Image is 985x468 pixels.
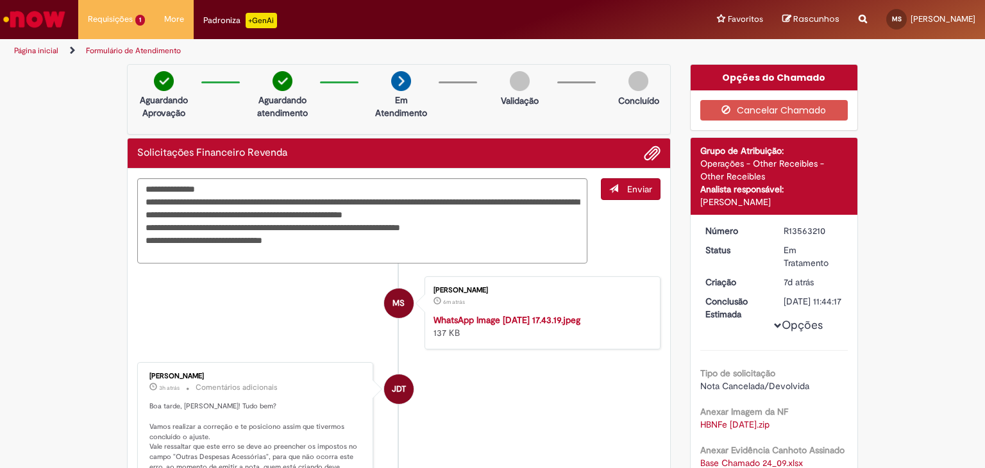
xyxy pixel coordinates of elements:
[700,444,845,456] b: Anexar Evidência Canhoto Assinado
[196,382,278,393] small: Comentários adicionais
[892,15,902,23] span: MS
[784,224,843,237] div: R13563210
[691,65,858,90] div: Opções do Chamado
[434,287,647,294] div: [PERSON_NAME]
[273,71,292,91] img: check-circle-green.png
[86,46,181,56] a: Formulário de Atendimento
[700,157,848,183] div: Operações - Other Receibles - Other Receibles
[700,183,848,196] div: Analista responsável:
[784,276,843,288] div: 24/09/2025 14:17:13
[618,94,659,107] p: Concluído
[154,71,174,91] img: check-circle-green.png
[700,196,848,208] div: [PERSON_NAME]
[164,13,184,26] span: More
[700,144,848,157] div: Grupo de Atribuição:
[700,419,770,430] a: Download de HBNFe 2025-09-24.zip
[696,295,775,321] dt: Conclusão Estimada
[696,244,775,256] dt: Status
[135,15,145,26] span: 1
[159,384,180,392] time: 30/09/2025 15:18:06
[793,13,839,25] span: Rascunhos
[370,94,432,119] p: Em Atendimento
[246,13,277,28] p: +GenAi
[782,13,839,26] a: Rascunhos
[601,178,661,200] button: Enviar
[251,94,314,119] p: Aguardando atendimento
[434,314,580,326] a: WhatsApp Image [DATE] 17.43.19.jpeg
[1,6,67,32] img: ServiceNow
[137,147,287,159] h2: Solicitações Financeiro Revenda Histórico de tíquete
[700,100,848,121] button: Cancelar Chamado
[384,288,414,318] div: MARCOS SANTOA
[88,13,133,26] span: Requisições
[644,145,661,162] button: Adicionar anexos
[159,384,180,392] span: 3h atrás
[149,372,363,380] div: [PERSON_NAME]
[203,13,277,28] div: Padroniza
[696,224,775,237] dt: Número
[443,298,465,306] span: 6m atrás
[501,94,539,107] p: Validação
[14,46,58,56] a: Página inicial
[384,374,414,404] div: JOAO DAMASCENO TEIXEIRA
[137,178,587,264] textarea: Digite sua mensagem aqui...
[392,288,405,319] span: MS
[510,71,530,91] img: img-circle-grey.png
[700,380,809,392] span: Nota Cancelada/Devolvida
[728,13,763,26] span: Favoritos
[784,276,814,288] time: 24/09/2025 14:17:13
[391,71,411,91] img: arrow-next.png
[10,39,647,63] ul: Trilhas de página
[784,244,843,269] div: Em Tratamento
[628,71,648,91] img: img-circle-grey.png
[443,298,465,306] time: 30/09/2025 17:45:07
[627,183,652,195] span: Enviar
[434,313,647,339] div: 137 KB
[700,406,788,417] b: Anexar Imagem da NF
[700,367,775,379] b: Tipo de solicitação
[133,94,195,119] p: Aguardando Aprovação
[784,295,843,308] div: [DATE] 11:44:17
[392,374,406,405] span: JDT
[696,276,775,288] dt: Criação
[911,13,975,24] span: [PERSON_NAME]
[784,276,814,288] span: 7d atrás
